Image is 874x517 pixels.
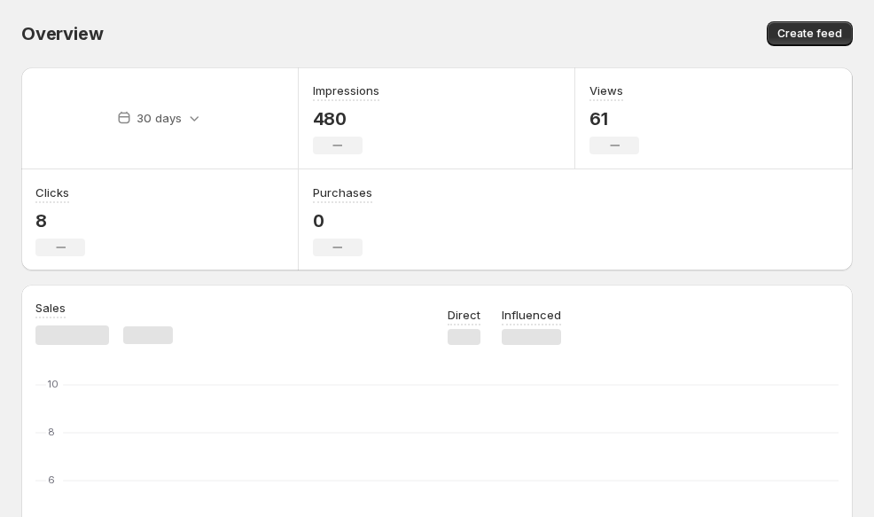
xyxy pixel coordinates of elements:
p: Direct [448,306,480,324]
p: 480 [313,108,379,129]
text: 6 [48,474,55,486]
h3: Sales [35,299,66,317]
span: Create feed [777,27,842,41]
span: Overview [21,23,103,44]
text: 10 [48,378,59,390]
p: Influenced [502,306,561,324]
p: 8 [35,210,85,231]
p: 30 days [137,109,182,127]
p: 61 [589,108,639,129]
h3: Views [589,82,623,99]
h3: Purchases [313,184,372,201]
text: 8 [48,426,55,438]
h3: Clicks [35,184,69,201]
button: Create feed [767,21,853,46]
h3: Impressions [313,82,379,99]
p: 0 [313,210,372,231]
